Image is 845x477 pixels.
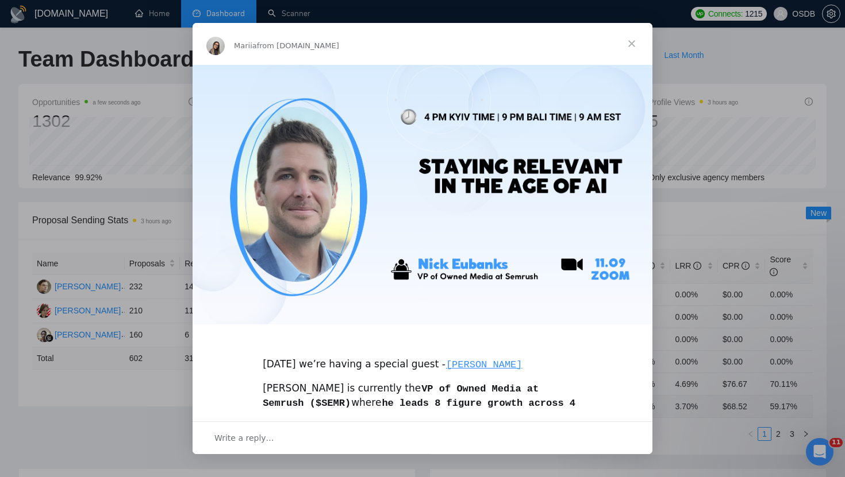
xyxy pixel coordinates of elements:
div: Open conversation and reply [193,421,652,454]
code: VP of Owned Media at Semrush ($SEMR) [263,383,539,409]
span: Write a reply… [214,431,274,445]
div: [DATE] we’re having a special guest - [263,344,582,372]
a: [PERSON_NAME] [445,358,523,370]
div: [PERSON_NAME] is currently the where [263,382,582,424]
span: Close [611,23,652,64]
span: from [DOMAIN_NAME] [257,41,339,50]
img: Profile image for Mariia [206,37,225,55]
code: he leads 8 figure growth across 4 teams [263,397,575,423]
code: [PERSON_NAME] [445,359,523,371]
span: Mariia [234,41,257,50]
code: : [293,410,299,422]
